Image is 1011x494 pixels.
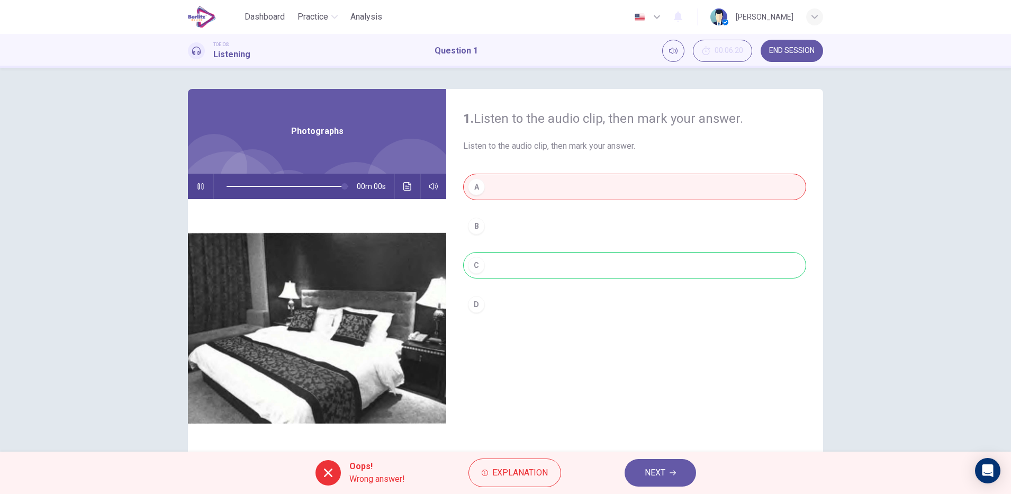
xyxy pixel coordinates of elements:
[346,7,386,26] button: Analysis
[710,8,727,25] img: Profile picture
[188,199,446,457] img: Photographs
[188,6,240,28] a: EduSynch logo
[463,140,806,152] span: Listen to the audio clip, then mark your answer.
[662,40,684,62] div: Mute
[240,7,289,26] button: Dashboard
[715,47,743,55] span: 00:06:20
[645,465,665,480] span: NEXT
[291,125,344,138] span: Photographs
[975,458,1000,483] div: Open Intercom Messenger
[693,40,752,62] div: Hide
[625,459,696,487] button: NEXT
[463,111,474,126] strong: 1.
[349,473,405,486] span: Wrong answer!
[297,11,328,23] span: Practice
[213,48,250,61] h1: Listening
[357,174,394,199] span: 00m 00s
[769,47,815,55] span: END SESSION
[293,7,342,26] button: Practice
[350,11,382,23] span: Analysis
[463,110,806,127] h4: Listen to the audio clip, then mark your answer.
[761,40,823,62] button: END SESSION
[492,465,548,480] span: Explanation
[693,40,752,62] button: 00:06:20
[213,41,229,48] span: TOEIC®
[349,460,405,473] span: Oops!
[245,11,285,23] span: Dashboard
[468,459,561,487] button: Explanation
[736,11,793,23] div: [PERSON_NAME]
[435,44,478,57] h1: Question 1
[399,174,416,199] button: Click to see the audio transcription
[188,6,216,28] img: EduSynch logo
[633,13,646,21] img: en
